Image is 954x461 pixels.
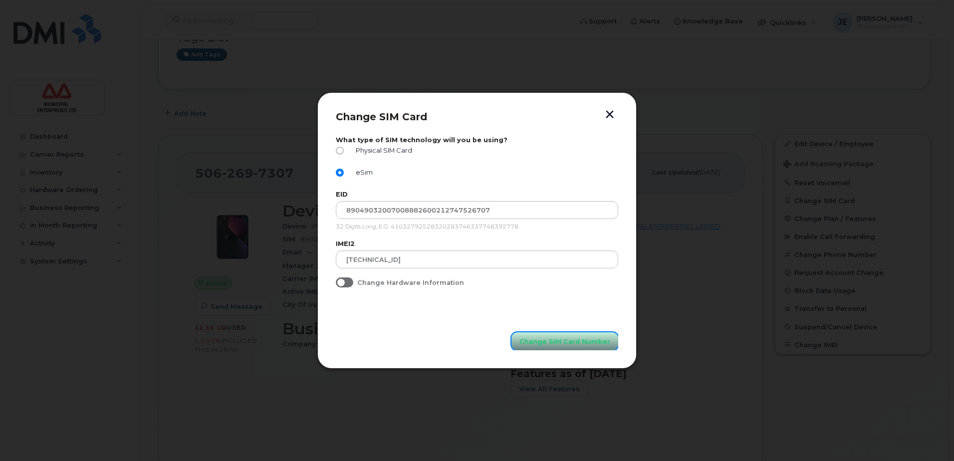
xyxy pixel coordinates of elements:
input: Input Your EID Number [336,201,618,219]
span: Change Hardware Information [357,279,464,286]
span: Change SIM Card [336,111,427,123]
label: EID [336,191,618,198]
p: 32 Digits Long, E.G. 41032792528320283746337748392778 [336,223,618,231]
span: eSim [352,169,373,176]
input: Input your IMEI2 Number [336,250,618,268]
input: eSim [336,169,344,177]
input: Physical SIM Card [336,147,344,155]
span: Physical SIM Card [352,147,412,154]
button: Change SIM Card Number [511,332,618,350]
span: Change SIM Card Number [519,337,610,346]
label: What type of SIM technology will you be using? [336,136,618,144]
label: IMEI2 [336,240,618,247]
input: Change Hardware Information [336,277,344,285]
